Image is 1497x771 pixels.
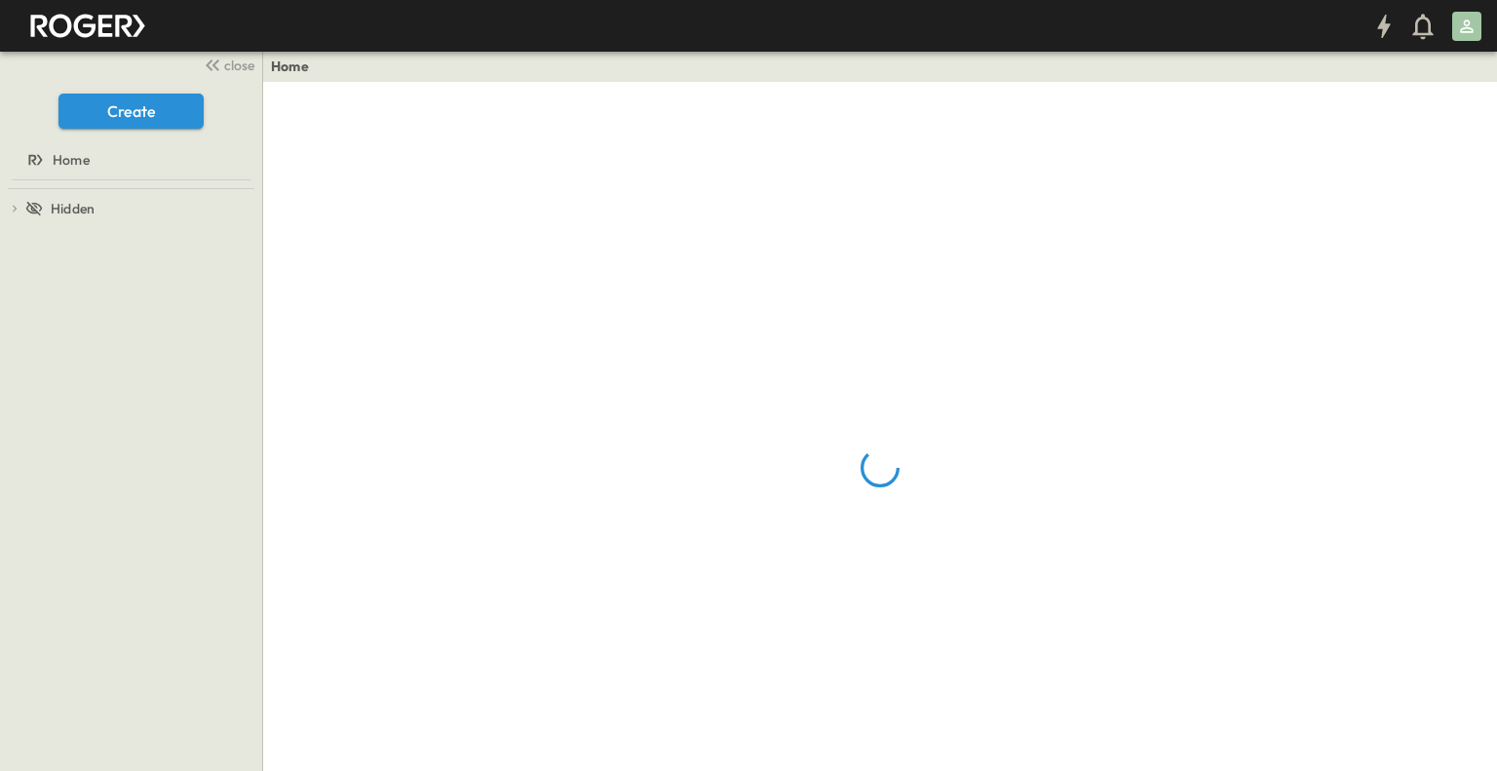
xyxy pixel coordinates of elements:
[271,57,309,76] a: Home
[224,56,254,75] span: close
[51,199,95,218] span: Hidden
[58,94,204,129] button: Create
[271,57,321,76] nav: breadcrumbs
[4,146,254,173] a: Home
[53,150,90,170] span: Home
[196,51,258,78] button: close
